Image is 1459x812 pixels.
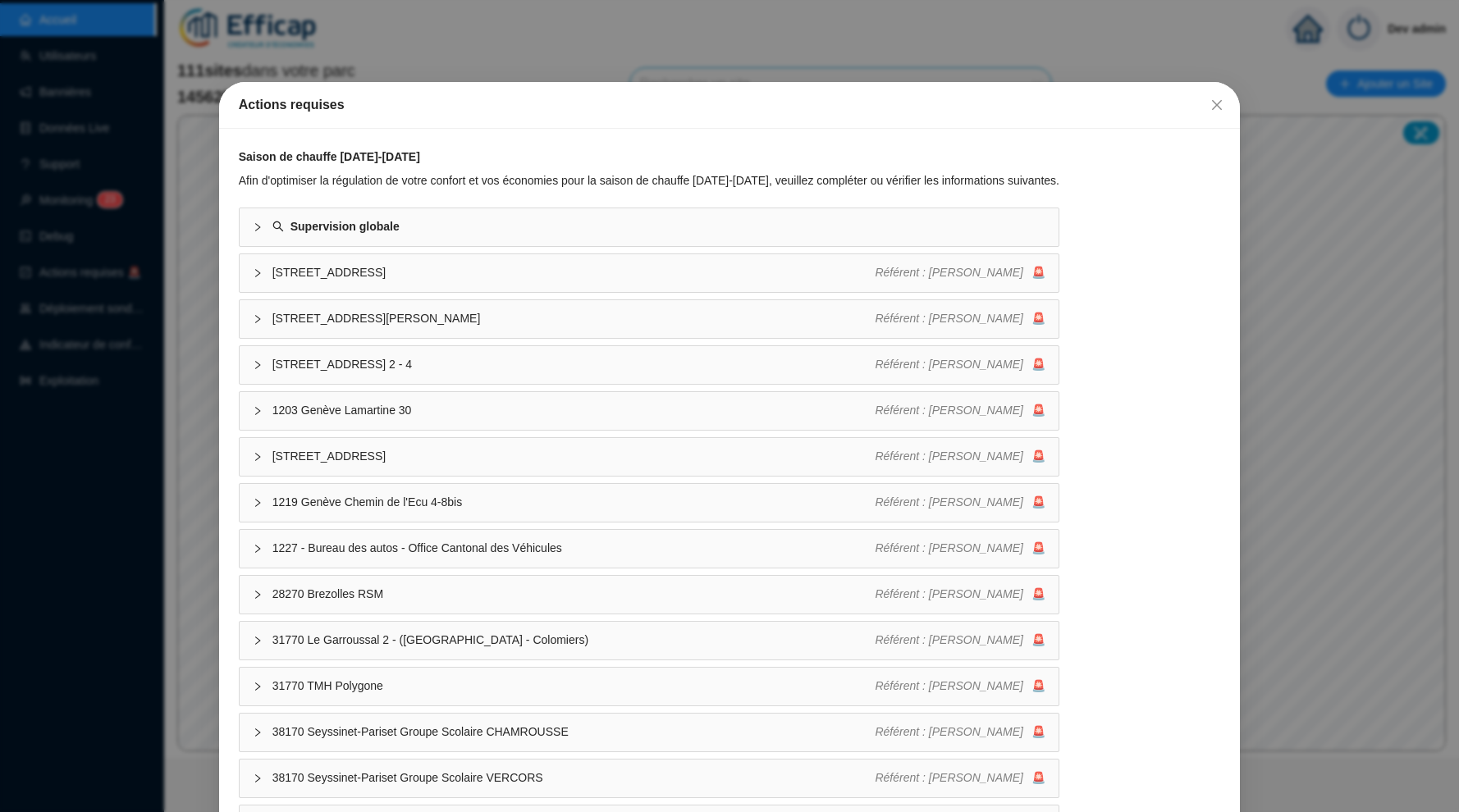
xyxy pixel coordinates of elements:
[272,402,876,419] span: 1203 Genève Lamartine 30
[272,310,876,327] span: [STREET_ADDRESS][PERSON_NAME]
[253,452,263,462] span: collapsed
[272,769,876,787] span: 38170 Seyssinet-Pariset Groupe Scolaire VERCORS
[875,266,1023,279] span: Référent : [PERSON_NAME]
[253,590,263,600] span: collapsed
[253,728,263,737] span: collapsed
[253,682,263,691] span: collapsed
[240,300,1059,338] div: [STREET_ADDRESS][PERSON_NAME]Référent : [PERSON_NAME]🚨
[272,221,284,232] span: search
[1204,92,1230,118] button: Close
[875,402,1045,419] div: 🚨
[240,208,1059,246] div: Supervision globale
[875,495,1023,509] span: Référent : [PERSON_NAME]
[253,498,263,508] span: collapsed
[272,494,876,511] span: 1219 Genève Chemin de l'Ecu 4-8bis
[239,150,420,163] strong: Saison de chauffe [DATE]-[DATE]
[240,346,1059,384] div: [STREET_ADDRESS] 2 - 4Référent : [PERSON_NAME]🚨
[239,95,1221,115] div: Actions requises
[253,636,263,645] span: collapsed
[240,760,1059,797] div: 38170 Seyssinet-Pariset Groupe Scolaire VERCORSRéférent : [PERSON_NAME]🚨
[240,530,1059,568] div: 1227 - Bureau des autos - Office Cantonal des VéhiculesRéférent : [PERSON_NAME]🚨
[253,406,263,416] span: collapsed
[875,677,1045,695] div: 🚨
[272,356,876,373] span: [STREET_ADDRESS] 2 - 4
[875,771,1023,784] span: Référent : [PERSON_NAME]
[1210,98,1223,112] span: close
[253,544,263,554] span: collapsed
[240,622,1059,659] div: 31770 Le Garroussal 2 - ([GEOGRAPHIC_DATA] - Colomiers)Référent : [PERSON_NAME]🚨
[875,540,1045,557] div: 🚨
[272,448,876,465] span: [STREET_ADDRESS]
[240,438,1059,476] div: [STREET_ADDRESS]Référent : [PERSON_NAME]🚨
[272,677,876,695] span: 31770 TMH Polygone
[875,356,1045,373] div: 🚨
[240,576,1059,614] div: 28270 Brezolles RSMRéférent : [PERSON_NAME]🚨
[290,220,400,233] strong: Supervision globale
[240,668,1059,705] div: 31770 TMH PolygoneRéférent : [PERSON_NAME]🚨
[875,769,1045,787] div: 🚨
[253,314,263,324] span: collapsed
[875,310,1045,327] div: 🚨
[272,586,876,603] span: 28270 Brezolles RSM
[875,725,1023,738] span: Référent : [PERSON_NAME]
[875,448,1045,465] div: 🚨
[875,264,1045,281] div: 🚨
[240,254,1059,292] div: [STREET_ADDRESS]Référent : [PERSON_NAME]🚨
[875,587,1023,600] span: Référent : [PERSON_NAME]
[272,723,876,741] span: 38170 Seyssinet-Pariset Groupe Scolaire CHAMROUSSE
[875,632,1045,649] div: 🚨
[875,449,1023,463] span: Référent : [PERSON_NAME]
[1204,98,1230,112] span: Fermer
[875,679,1023,692] span: Référent : [PERSON_NAME]
[253,222,263,232] span: collapsed
[875,494,1045,511] div: 🚨
[272,264,876,281] span: [STREET_ADDRESS]
[875,633,1023,646] span: Référent : [PERSON_NAME]
[875,586,1045,603] div: 🚨
[875,312,1023,325] span: Référent : [PERSON_NAME]
[272,540,876,557] span: 1227 - Bureau des autos - Office Cantonal des Véhicules
[875,541,1023,554] span: Référent : [PERSON_NAME]
[875,404,1023,417] span: Référent : [PERSON_NAME]
[253,360,263,370] span: collapsed
[240,714,1059,751] div: 38170 Seyssinet-Pariset Groupe Scolaire CHAMROUSSERéférent : [PERSON_NAME]🚨
[253,268,263,278] span: collapsed
[240,392,1059,430] div: 1203 Genève Lamartine 30Référent : [PERSON_NAME]🚨
[272,632,876,649] span: 31770 Le Garroussal 2 - ([GEOGRAPHIC_DATA] - Colomiers)
[875,723,1045,741] div: 🚨
[253,773,263,783] span: collapsed
[875,358,1023,371] span: Référent : [PERSON_NAME]
[239,172,1059,189] div: Afin d'optimiser la régulation de votre confort et vos économies pour la saison de chauffe [DATE]...
[240,484,1059,522] div: 1219 Genève Chemin de l'Ecu 4-8bisRéférent : [PERSON_NAME]🚨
